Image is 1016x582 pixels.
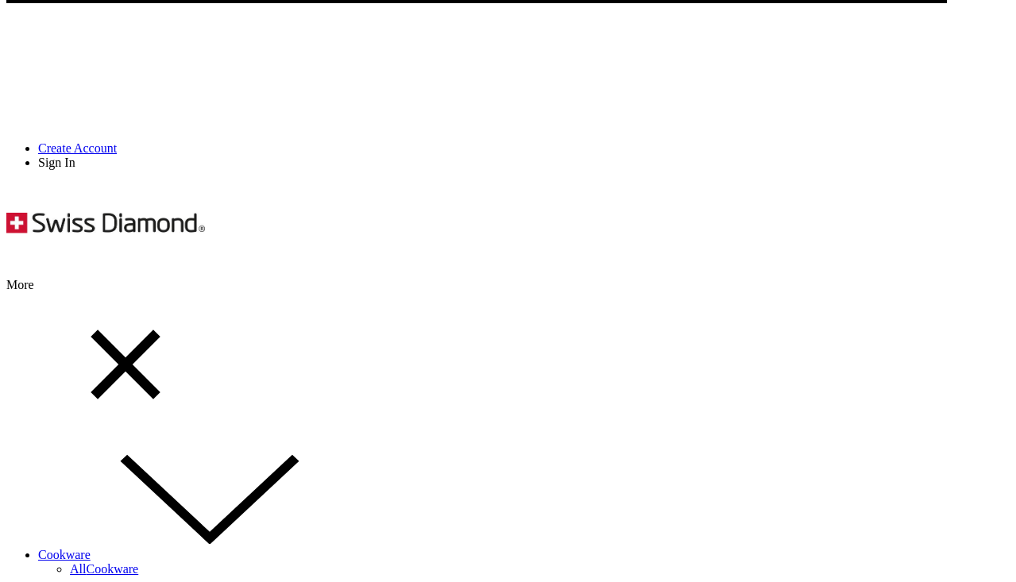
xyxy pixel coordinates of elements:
a: Sign In [38,156,75,169]
a: Cookware [70,562,138,576]
img: Free Shipping On Every Order [6,183,205,262]
a: Cookware [38,548,329,561]
a: Create Account [38,141,117,155]
span: More [6,278,34,291]
span: All [70,562,86,576]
